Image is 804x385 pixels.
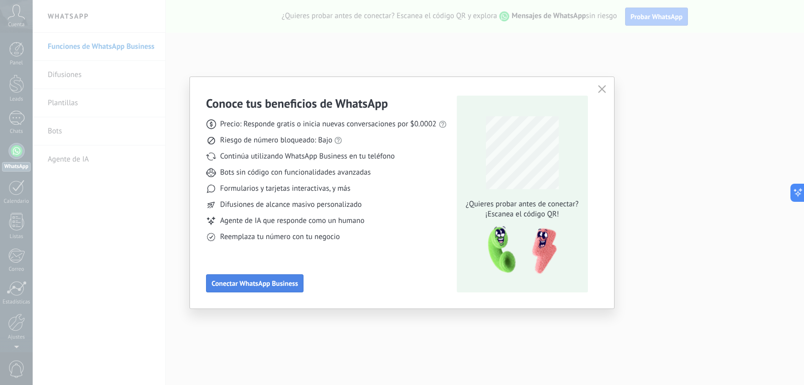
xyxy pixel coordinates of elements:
span: Difusiones de alcance masivo personalizado [220,200,362,210]
span: Bots sin código con funcionalidades avanzadas [220,168,371,178]
img: qr-pic-1x.png [479,223,559,277]
button: Conectar WhatsApp Business [206,274,304,292]
span: Conectar WhatsApp Business [212,280,298,287]
h3: Conoce tus beneficios de WhatsApp [206,96,388,111]
span: ¿Quieres probar antes de conectar? [463,199,581,209]
span: Precio: Responde gratis o inicia nuevas conversaciones por $0.0002 [220,119,437,129]
span: Riesgo de número bloqueado: Bajo [220,135,332,145]
span: ¡Escanea el código QR! [463,209,581,219]
span: Reemplaza tu número con tu negocio [220,232,340,242]
span: Continúa utilizando WhatsApp Business en tu teléfono [220,151,394,162]
span: Agente de IA que responde como un humano [220,216,364,226]
span: Formularios y tarjetas interactivas, y más [220,184,350,194]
